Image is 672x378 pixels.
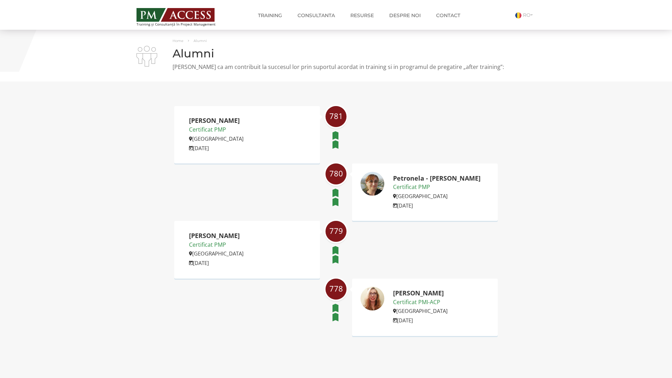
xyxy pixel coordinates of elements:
p: [GEOGRAPHIC_DATA] [189,249,244,258]
p: Certificat PMP [189,125,244,134]
p: [DATE] [393,316,448,324]
span: 780 [325,169,346,178]
span: 779 [325,226,346,235]
a: Consultanta [292,8,340,22]
p: [GEOGRAPHIC_DATA] [393,307,448,315]
span: 781 [325,112,346,120]
p: Certificat PMI-ACP [393,298,448,307]
img: i-02.png [136,46,157,66]
span: 778 [325,284,346,293]
img: PM ACCESS - Echipa traineri si consultanti certificati PMP: Narciss Popescu, Mihai Olaru, Monica ... [136,8,215,22]
p: [GEOGRAPHIC_DATA] [189,134,244,143]
img: Petronela - Roxana Benea [360,171,385,196]
h2: [PERSON_NAME] [393,290,448,297]
p: [PERSON_NAME] ca am contribuit la succesul lor prin suportul acordat in training si in programul ... [136,63,535,71]
a: Training și Consultanță în Project Management [136,6,229,26]
a: Despre noi [384,8,426,22]
p: [DATE] [393,201,481,210]
a: Resurse [345,8,379,22]
p: [DATE] [189,259,244,267]
img: Adelina Iordanescu [360,286,385,311]
a: Training [253,8,287,22]
h2: [PERSON_NAME] [189,117,244,124]
span: Alumni [194,38,207,43]
img: Romana [515,12,521,19]
p: [DATE] [189,144,244,152]
a: RO [515,12,535,18]
p: [GEOGRAPHIC_DATA] [393,192,481,200]
p: Certificat PMP [393,183,481,192]
span: Training și Consultanță în Project Management [136,22,229,26]
h1: Alumni [136,47,535,59]
a: Contact [431,8,465,22]
h2: [PERSON_NAME] [189,232,244,239]
h2: Petronela - [PERSON_NAME] [393,175,481,182]
p: Certificat PMP [189,240,244,250]
a: Home [173,38,183,43]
